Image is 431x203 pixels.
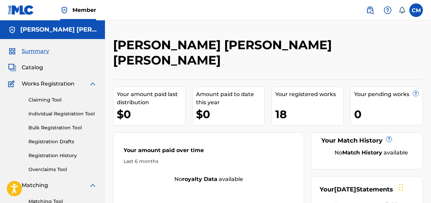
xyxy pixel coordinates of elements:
span: ? [386,136,392,142]
span: [DATE] [334,186,356,193]
div: User Menu [409,3,423,17]
a: Claiming Tool [28,96,97,104]
img: Works Registration [8,80,17,88]
div: Widget de chat [397,170,431,203]
div: $0 [117,107,185,122]
div: Help [381,3,394,17]
div: Your registered works [275,90,344,98]
iframe: Resource Center [412,118,431,173]
div: 0 [354,107,423,122]
a: Registration History [28,152,97,159]
h2: [PERSON_NAME] [PERSON_NAME] [PERSON_NAME] [113,37,352,68]
div: No available [328,149,414,157]
div: No available [113,175,304,183]
div: Your pending works [354,90,423,98]
div: Arrastar [399,177,403,198]
div: Notifications [398,7,405,14]
span: Works Registration [22,80,74,88]
img: Top Rightsholder [60,6,68,14]
div: 18 [275,107,344,122]
span: Summary [22,47,49,55]
div: Your Statements [320,185,393,194]
iframe: Chat Widget [397,170,431,203]
img: MLC Logo [8,5,34,15]
h5: Claudio Jorge Silva Marques [20,26,97,34]
a: SummarySummary [8,47,49,55]
div: Your Match History [320,136,414,145]
img: expand [89,80,97,88]
img: expand [89,181,97,189]
div: Last 6 months [124,158,294,165]
span: ? [413,91,418,96]
img: help [384,6,392,14]
img: Catalog [8,63,16,72]
a: Individual Registration Tool [28,110,97,117]
span: Member [72,6,96,14]
strong: Match History [342,149,382,156]
img: search [366,6,374,14]
a: Overclaims Tool [28,166,97,173]
a: Bulk Registration Tool [28,124,97,131]
div: Amount paid to date this year [196,90,264,107]
span: Catalog [22,63,43,72]
div: $0 [196,107,264,122]
a: Registration Drafts [28,138,97,145]
div: Your amount paid over time [124,146,294,158]
img: Summary [8,47,16,55]
div: Your amount paid last distribution [117,90,185,107]
a: CatalogCatalog [8,63,43,72]
a: Public Search [363,3,377,17]
span: Matching [22,181,48,189]
strong: royalty data [182,176,217,182]
img: Accounts [8,26,16,34]
img: Matching [8,181,17,189]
